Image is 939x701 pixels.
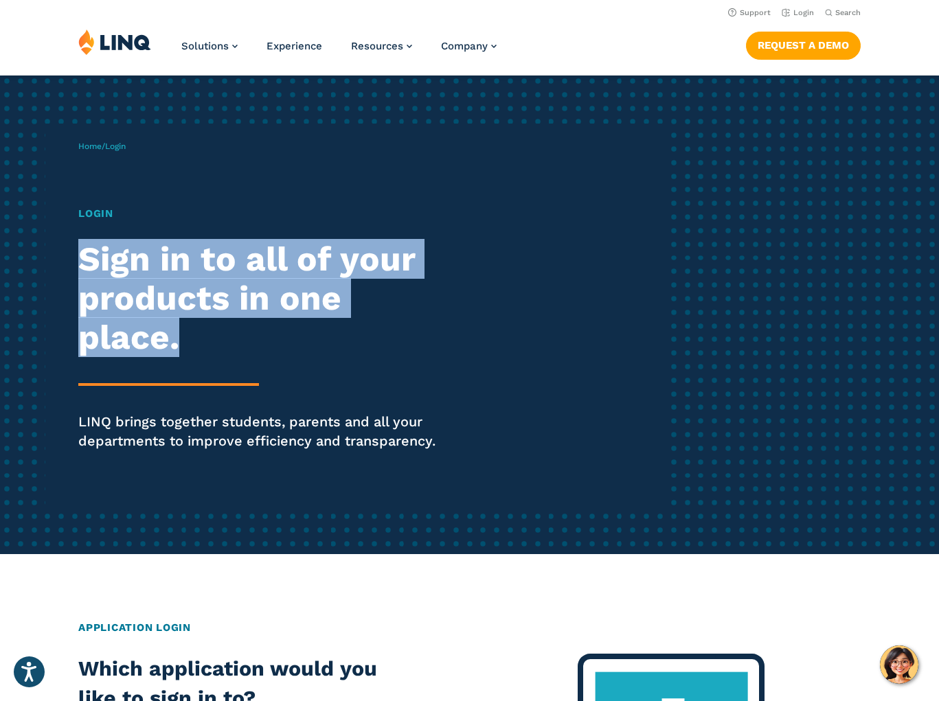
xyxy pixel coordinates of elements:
a: Resources [351,40,412,52]
h2: Sign in to all of your products in one place. [78,240,440,356]
a: Solutions [181,40,238,52]
nav: Button Navigation [746,29,861,59]
button: Hello, have a question? Let’s chat. [880,645,918,684]
a: Support [728,8,771,17]
h2: Application Login [78,620,861,636]
span: / [78,141,126,151]
a: Home [78,141,102,151]
a: Experience [267,40,322,52]
h1: Login [78,206,440,222]
span: Resources [351,40,403,52]
a: Login [782,8,814,17]
a: Request a Demo [746,32,861,59]
img: LINQ | K‑12 Software [78,29,151,55]
button: Open Search Bar [825,8,861,18]
span: Search [835,8,861,17]
nav: Primary Navigation [181,29,497,74]
a: Company [441,40,497,52]
p: LINQ brings together students, parents and all your departments to improve efficiency and transpa... [78,412,440,451]
span: Company [441,40,488,52]
span: Login [105,141,126,151]
span: Solutions [181,40,229,52]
